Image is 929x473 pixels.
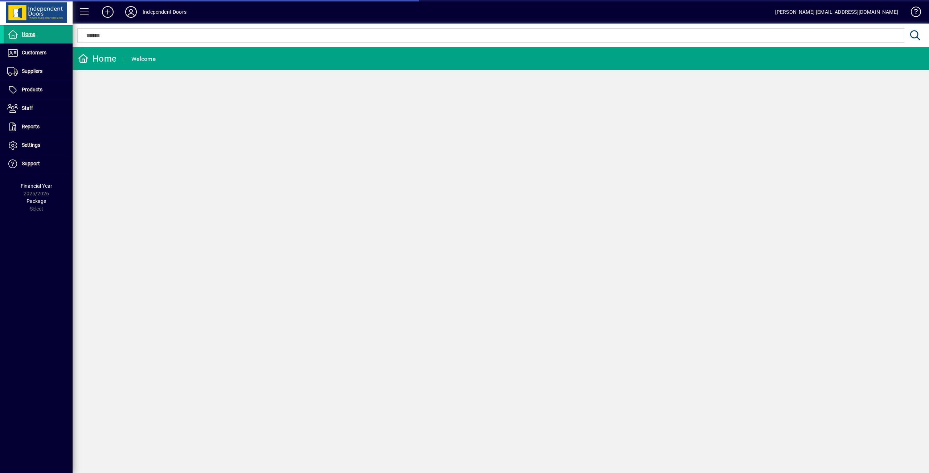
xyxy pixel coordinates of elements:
[131,53,156,65] div: Welcome
[22,105,33,111] span: Staff
[4,62,73,80] a: Suppliers
[4,99,73,117] a: Staff
[26,198,46,204] span: Package
[22,161,40,166] span: Support
[22,50,46,55] span: Customers
[4,81,73,99] a: Products
[4,44,73,62] a: Customers
[4,136,73,154] a: Settings
[4,155,73,173] a: Support
[4,118,73,136] a: Reports
[143,6,187,18] div: Independent Doors
[21,183,52,189] span: Financial Year
[22,31,35,37] span: Home
[22,68,42,74] span: Suppliers
[119,5,143,18] button: Profile
[22,87,42,92] span: Products
[22,142,40,148] span: Settings
[78,53,116,65] div: Home
[22,124,40,129] span: Reports
[905,1,920,25] a: Knowledge Base
[96,5,119,18] button: Add
[775,6,898,18] div: [PERSON_NAME] [EMAIL_ADDRESS][DOMAIN_NAME]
